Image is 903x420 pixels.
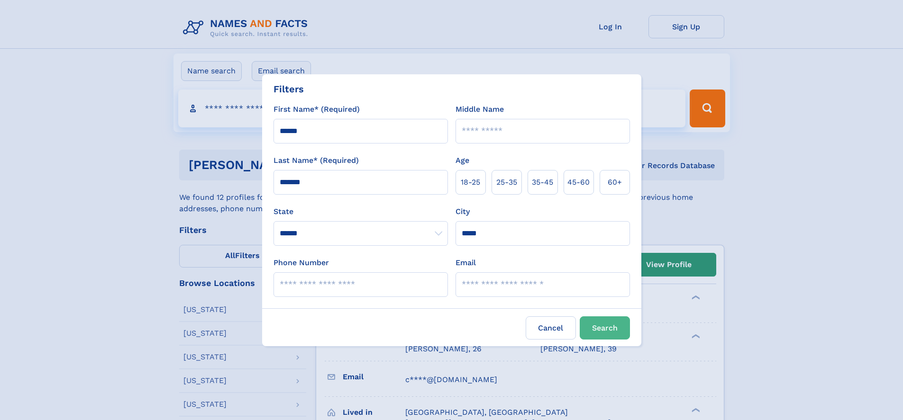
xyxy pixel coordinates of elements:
[456,257,476,268] label: Email
[274,155,359,166] label: Last Name* (Required)
[456,206,470,217] label: City
[274,104,360,115] label: First Name* (Required)
[274,257,329,268] label: Phone Number
[461,177,480,188] span: 18‑25
[274,206,448,217] label: State
[526,316,576,340] label: Cancel
[274,82,304,96] div: Filters
[496,177,517,188] span: 25‑35
[456,155,469,166] label: Age
[532,177,553,188] span: 35‑45
[456,104,504,115] label: Middle Name
[567,177,590,188] span: 45‑60
[608,177,622,188] span: 60+
[580,316,630,340] button: Search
